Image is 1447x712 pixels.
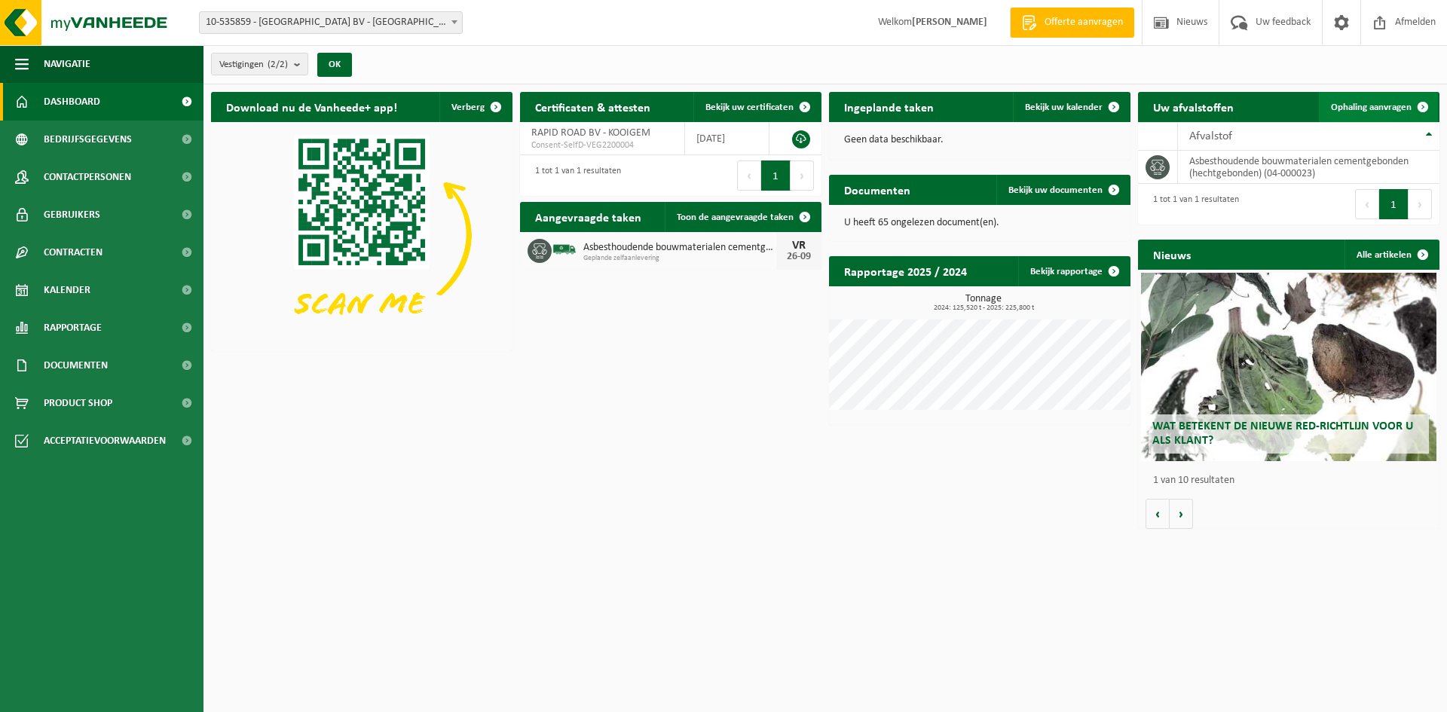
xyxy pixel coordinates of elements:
[677,212,794,222] span: Toon de aangevraagde taken
[583,254,776,263] span: Geplande zelfaanlevering
[784,240,814,252] div: VR
[844,218,1115,228] p: U heeft 65 ongelezen document(en).
[1013,92,1129,122] a: Bekijk uw kalender
[44,121,132,158] span: Bedrijfsgegevens
[44,422,166,460] span: Acceptatievoorwaarden
[1152,420,1413,447] span: Wat betekent de nieuwe RED-richtlijn voor u als klant?
[1041,15,1127,30] span: Offerte aanvragen
[44,384,112,422] span: Product Shop
[583,242,776,254] span: Asbesthoudende bouwmaterialen cementgebonden (hechtgebonden)
[44,196,100,234] span: Gebruikers
[837,304,1130,312] span: 2024: 125,520 t - 2025: 225,800 t
[44,158,131,196] span: Contactpersonen
[791,160,814,191] button: Next
[1379,189,1409,219] button: 1
[531,127,650,139] span: RAPID ROAD BV - KOOIGEM
[552,237,577,262] img: BL-SO-LV
[1170,499,1193,529] button: Volgende
[44,347,108,384] span: Documenten
[761,160,791,191] button: 1
[528,159,621,192] div: 1 tot 1 van 1 resultaten
[219,53,288,76] span: Vestigingen
[829,256,982,286] h2: Rapportage 2025 / 2024
[665,202,820,232] a: Toon de aangevraagde taken
[1153,475,1432,486] p: 1 van 10 resultaten
[1010,8,1134,38] a: Offerte aanvragen
[1146,499,1170,529] button: Vorige
[520,202,656,231] h2: Aangevraagde taken
[996,175,1129,205] a: Bekijk uw documenten
[784,252,814,262] div: 26-09
[1345,240,1438,270] a: Alle artikelen
[44,83,100,121] span: Dashboard
[211,122,512,348] img: Download de VHEPlus App
[693,92,820,122] a: Bekijk uw certificaten
[1138,92,1249,121] h2: Uw afvalstoffen
[705,102,794,112] span: Bekijk uw certificaten
[1138,240,1206,269] h2: Nieuws
[829,92,949,121] h2: Ingeplande taken
[844,135,1115,145] p: Geen data beschikbaar.
[44,234,102,271] span: Contracten
[829,175,925,204] h2: Documenten
[44,271,90,309] span: Kalender
[268,60,288,69] count: (2/2)
[1319,92,1438,122] a: Ophaling aanvragen
[1409,189,1432,219] button: Next
[912,17,987,28] strong: [PERSON_NAME]
[1189,130,1232,142] span: Afvalstof
[1008,185,1103,195] span: Bekijk uw documenten
[211,53,308,75] button: Vestigingen(2/2)
[211,92,412,121] h2: Download nu de Vanheede+ app!
[1355,189,1379,219] button: Previous
[1141,273,1436,461] a: Wat betekent de nieuwe RED-richtlijn voor u als klant?
[737,160,761,191] button: Previous
[199,11,463,34] span: 10-535859 - RAPID ROAD BV - KOOIGEM
[317,53,352,77] button: OK
[1178,151,1439,184] td: asbesthoudende bouwmaterialen cementgebonden (hechtgebonden) (04-000023)
[200,12,462,33] span: 10-535859 - RAPID ROAD BV - KOOIGEM
[685,122,769,155] td: [DATE]
[1331,102,1412,112] span: Ophaling aanvragen
[531,139,673,151] span: Consent-SelfD-VEG2200004
[1025,102,1103,112] span: Bekijk uw kalender
[44,45,90,83] span: Navigatie
[1146,188,1239,221] div: 1 tot 1 van 1 resultaten
[451,102,485,112] span: Verberg
[439,92,511,122] button: Verberg
[44,309,102,347] span: Rapportage
[837,294,1130,312] h3: Tonnage
[520,92,665,121] h2: Certificaten & attesten
[1018,256,1129,286] a: Bekijk rapportage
